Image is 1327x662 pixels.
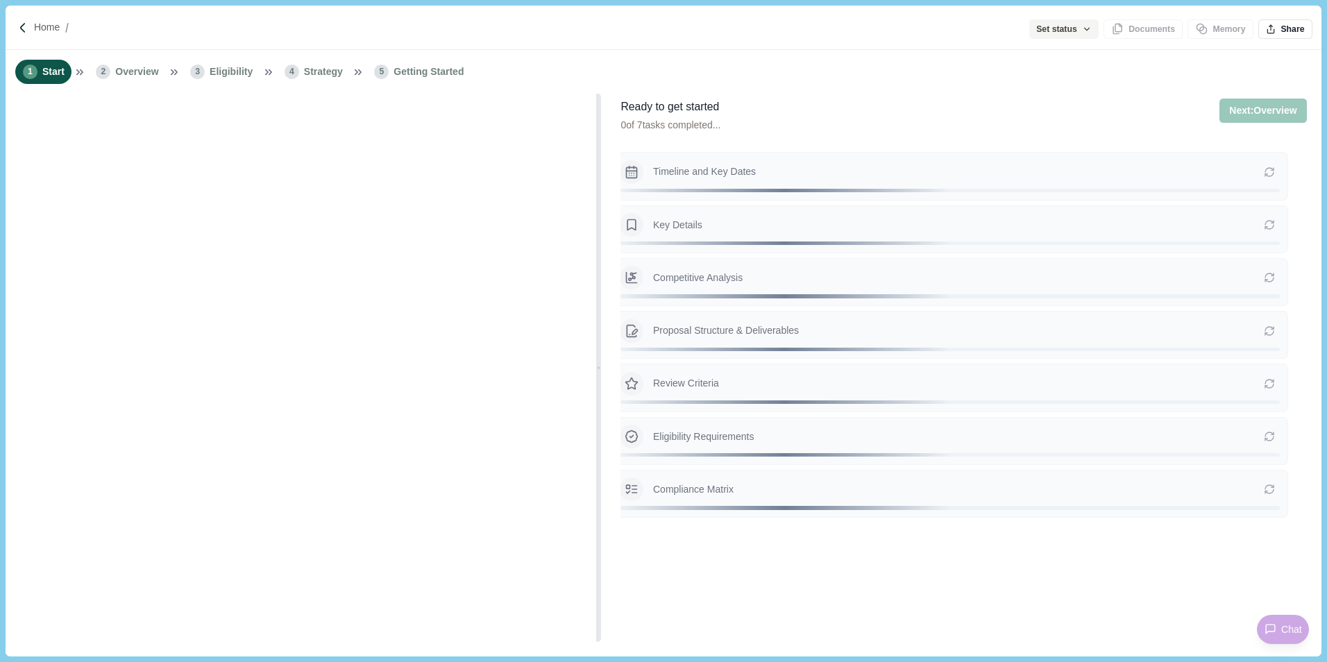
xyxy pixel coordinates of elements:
[60,22,74,34] img: Forward slash icon
[304,65,343,79] span: Strategy
[96,65,110,79] span: 2
[115,65,158,79] span: Overview
[620,99,720,116] div: Ready to get started
[620,118,720,133] p: 0 of 7 tasks completed...
[653,164,1264,179] p: Timeline and Key Dates
[1281,622,1302,637] span: Chat
[653,376,1264,391] p: Review Criteria
[285,65,299,79] span: 4
[1219,99,1306,123] button: Next:Overview
[190,65,205,79] span: 3
[653,218,1264,232] p: Key Details
[34,20,60,35] a: Home
[42,65,65,79] span: Start
[374,65,389,79] span: 5
[1257,615,1309,644] button: Chat
[23,65,37,79] span: 1
[653,271,1264,285] p: Competitive Analysis
[394,65,464,79] span: Getting Started
[210,65,253,79] span: Eligibility
[653,482,1264,497] p: Compliance Matrix
[653,430,1264,444] p: Eligibility Requirements
[17,22,29,34] img: Forward slash icon
[653,323,1264,338] p: Proposal Structure & Deliverables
